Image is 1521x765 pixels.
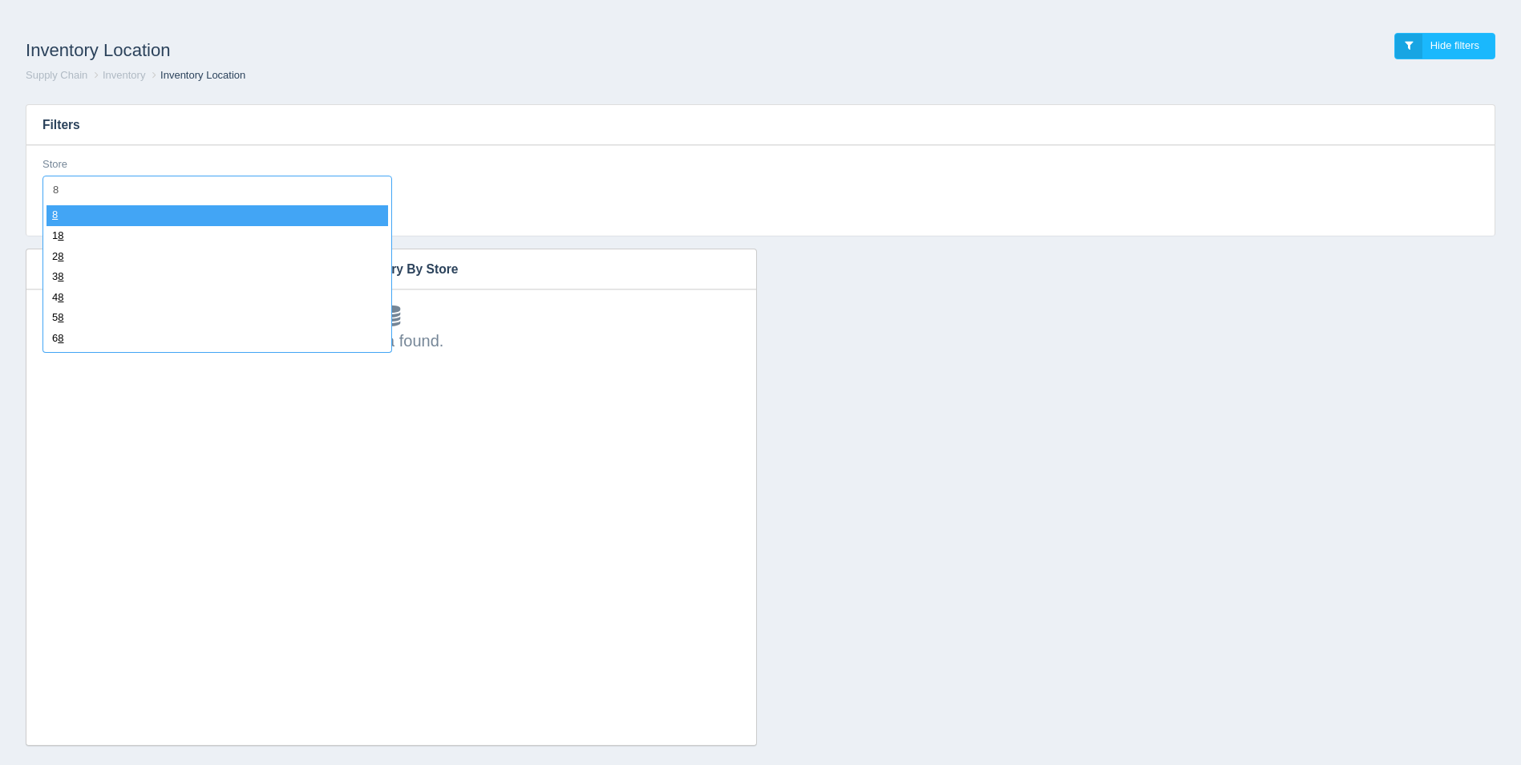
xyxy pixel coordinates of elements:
span: 8 [58,250,63,262]
div: 3 [47,267,388,288]
div: 4 [47,288,388,309]
span: 8 [58,270,63,282]
span: 8 [58,311,63,323]
span: 8 [58,291,63,303]
div: 1 [47,226,388,247]
div: 2 [47,247,388,268]
span: 8 [58,229,63,241]
span: 8 [52,208,58,221]
span: 8 [58,332,63,344]
div: 5 [47,308,388,329]
div: 6 [47,329,388,350]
